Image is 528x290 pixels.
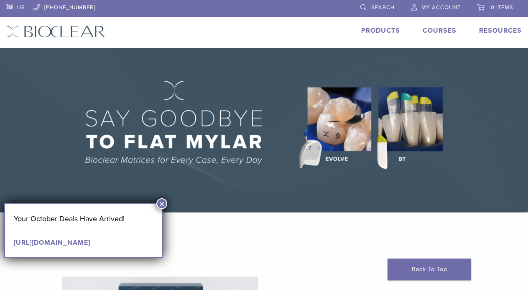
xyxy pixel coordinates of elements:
a: Back To Top [388,259,471,280]
a: Products [361,26,400,35]
p: Your October Deals Have Arrived! [14,212,153,225]
span: My Account [421,4,461,11]
span: Search [371,4,395,11]
img: Bioclear [6,26,105,38]
a: Resources [479,26,522,35]
a: Courses [423,26,457,35]
span: 0 items [491,4,513,11]
button: Close [156,198,167,209]
a: [URL][DOMAIN_NAME] [14,238,90,247]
